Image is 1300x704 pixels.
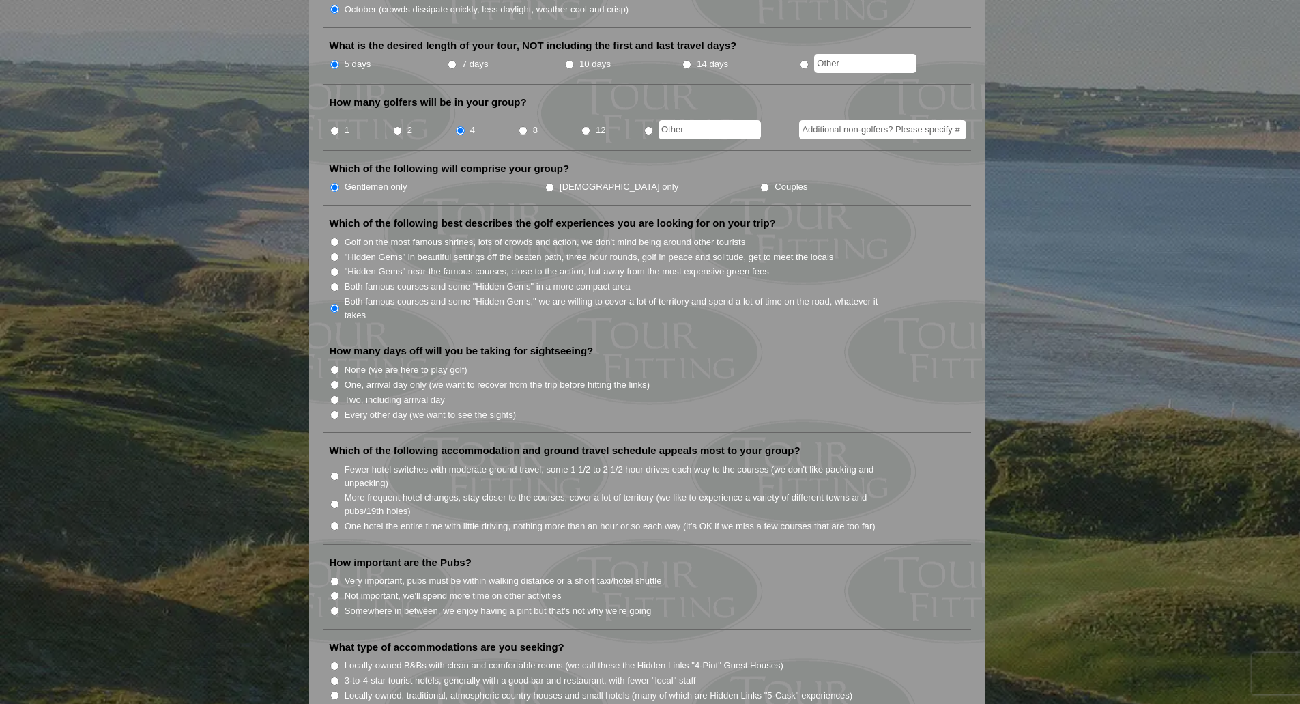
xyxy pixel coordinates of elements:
[345,251,834,264] label: "Hidden Gems" in beautiful settings off the beaten path, three hour rounds, golf in peace and sol...
[345,280,631,294] label: Both famous courses and some "Hidden Gems" in a more compact area
[799,120,966,139] input: Additional non-golfers? Please specify #
[345,363,467,377] label: None (we are here to play golf)
[533,124,538,137] label: 8
[462,57,489,71] label: 7 days
[345,393,445,407] label: Two, including arrival day
[345,3,629,16] label: October (crowds dissipate quickly, less daylight, weather cool and crisp)
[330,556,472,569] label: How important are the Pubs?
[560,180,678,194] label: [DEMOGRAPHIC_DATA] only
[407,124,412,137] label: 2
[330,162,570,175] label: Which of the following will comprise your group?
[330,344,594,358] label: How many days off will you be taking for sightseeing?
[345,589,562,603] label: Not important, we'll spend more time on other activities
[345,520,876,533] label: One hotel the entire time with little driving, nothing more than an hour or so each way (it’s OK ...
[345,491,893,518] label: More frequent hotel changes, stay closer to the courses, cover a lot of territory (we like to exp...
[775,180,807,194] label: Couples
[330,444,800,457] label: Which of the following accommodation and ground travel schedule appeals most to your group?
[345,674,696,688] label: 3-to-4-star tourist hotels, generally with a good bar and restaurant, with fewer "local" staff
[345,295,893,322] label: Both famous courses and some "Hidden Gems," we are willing to cover a lot of territory and spend ...
[345,236,746,249] label: Golf on the most famous shrines, lots of crowds and action, we don't mind being around other tour...
[814,54,916,73] input: Other
[345,180,407,194] label: Gentlemen only
[345,574,662,588] label: Very important, pubs must be within walking distance or a short taxi/hotel shuttle
[330,640,564,654] label: What type of accommodations are you seeking?
[345,659,783,673] label: Locally-owned B&Bs with clean and comfortable rooms (we call these the Hidden Links "4-Pint" Gues...
[345,463,893,490] label: Fewer hotel switches with moderate ground travel, some 1 1/2 to 2 1/2 hour drives each way to the...
[697,57,728,71] label: 14 days
[330,96,527,109] label: How many golfers will be in your group?
[345,124,349,137] label: 1
[345,57,371,71] label: 5 days
[470,124,475,137] label: 4
[596,124,606,137] label: 12
[345,604,652,618] label: Somewhere in between, we enjoy having a pint but that's not why we're going
[659,120,761,139] input: Other
[345,378,650,392] label: One, arrival day only (we want to recover from the trip before hitting the links)
[345,265,769,279] label: "Hidden Gems" near the famous courses, close to the action, but away from the most expensive gree...
[345,408,516,422] label: Every other day (we want to see the sights)
[330,216,776,230] label: Which of the following best describes the golf experiences you are looking for on your trip?
[345,689,853,703] label: Locally-owned, traditional, atmospheric country houses and small hotels (many of which are Hidden...
[579,57,611,71] label: 10 days
[330,39,737,53] label: What is the desired length of your tour, NOT including the first and last travel days?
